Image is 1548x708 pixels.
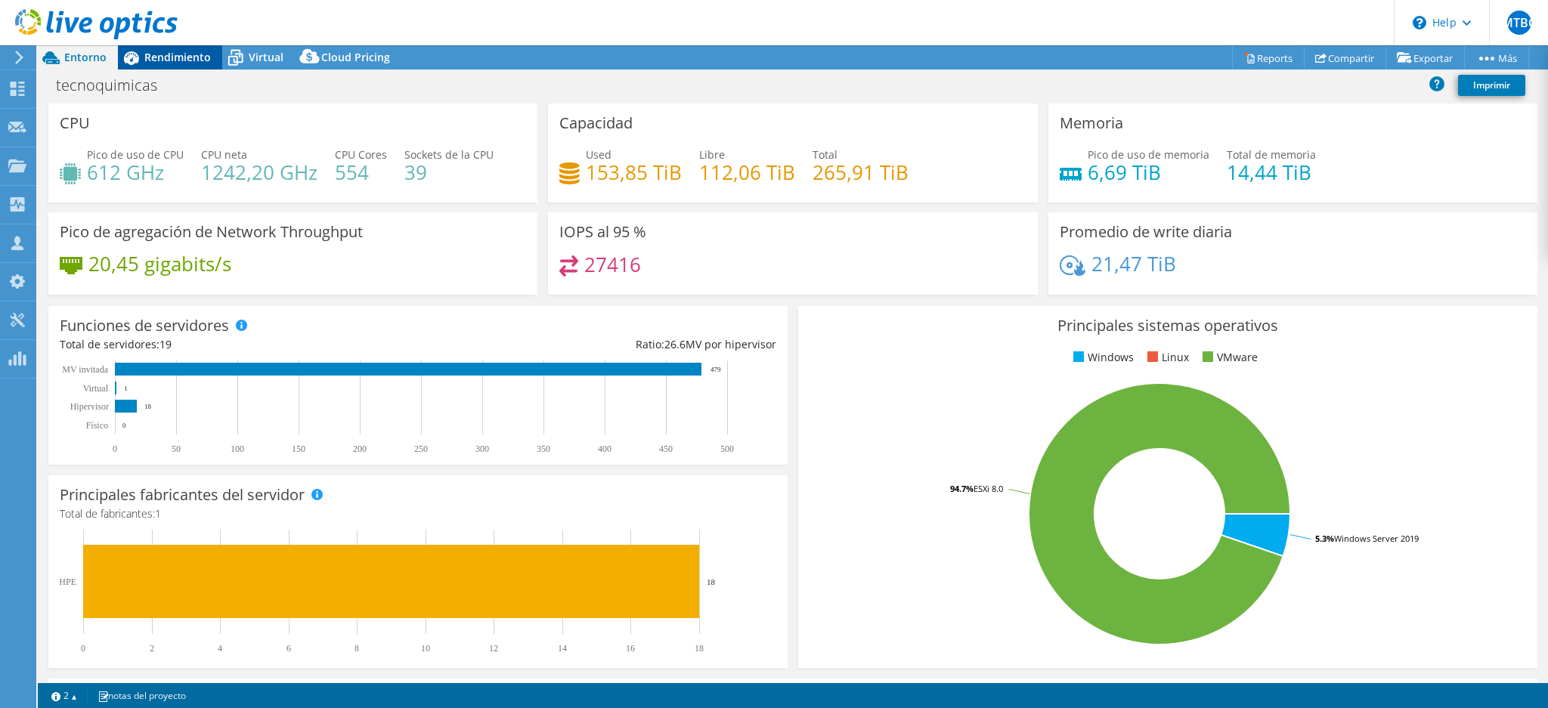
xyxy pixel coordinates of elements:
[813,164,909,181] h4: 265,91 TiB
[321,50,390,64] span: Cloud Pricing
[1304,46,1386,70] a: Compartir
[720,444,734,454] text: 500
[404,164,494,181] h4: 39
[584,256,641,273] h4: 27416
[699,147,725,162] span: Libre
[974,483,1003,494] tspan: ESXi 8.0
[60,336,418,353] div: Total de servidores:
[292,444,305,454] text: 150
[813,147,837,162] span: Total
[87,686,197,705] a: notas del proyecto
[87,147,184,162] span: Pico de uso de CPU
[1060,224,1232,240] h3: Promedio de write diaria
[122,422,126,429] text: 0
[150,643,154,654] text: 2
[695,643,704,654] text: 18
[586,147,611,162] span: Used
[421,643,430,654] text: 10
[558,643,567,654] text: 14
[86,420,108,431] tspan: Físico
[249,50,283,64] span: Virtual
[60,115,90,131] h3: CPU
[335,164,387,181] h4: 554
[537,444,550,454] text: 350
[559,115,633,131] h3: Capacidad
[1060,115,1123,131] h3: Memoria
[475,444,489,454] text: 300
[144,50,211,64] span: Rendimiento
[354,643,359,654] text: 8
[707,577,716,586] text: 18
[626,643,635,654] text: 16
[559,224,646,240] h3: IOPS al 95 %
[1227,147,1316,162] span: Total de memoria
[1088,147,1209,162] span: Pico de uso de memoria
[113,444,117,454] text: 0
[87,164,184,181] h4: 612 GHz
[41,686,88,705] a: 2
[201,147,247,162] span: CPU neta
[810,317,1526,334] h3: Principales sistemas operativos
[335,147,387,162] span: CPU Cores
[659,444,673,454] text: 450
[83,383,109,394] text: Virtual
[81,643,85,654] text: 0
[664,337,686,351] span: 26.6
[418,336,776,353] div: Ratio: MV por hipervisor
[159,337,172,351] span: 19
[172,444,181,454] text: 50
[1227,164,1316,181] h4: 14,44 TiB
[1458,75,1525,96] a: Imprimir
[404,147,494,162] span: Sockets de la CPU
[699,164,795,181] h4: 112,06 TiB
[586,164,682,181] h4: 153,85 TiB
[1464,46,1529,70] a: Más
[711,366,721,373] text: 479
[155,506,161,521] span: 1
[88,255,231,272] h4: 20,45 gigabits/s
[353,444,367,454] text: 200
[60,487,305,503] h3: Principales fabricantes del servidor
[231,444,244,454] text: 100
[218,643,222,654] text: 4
[1413,16,1426,29] svg: \n
[1334,533,1419,544] tspan: Windows Server 2019
[1507,11,1531,35] span: MTBC
[489,643,498,654] text: 12
[144,403,152,410] text: 18
[60,505,776,522] h4: Total de fabricantes:
[64,50,107,64] span: Entorno
[414,444,428,454] text: 250
[598,444,611,454] text: 400
[59,577,76,587] text: HPE
[124,385,128,392] text: 1
[1385,46,1465,70] a: Exportar
[1070,349,1134,366] li: Windows
[1091,255,1176,272] h4: 21,47 TiB
[60,224,363,240] h3: Pico de agregación de Network Throughput
[286,643,291,654] text: 6
[60,317,229,334] h3: Funciones de servidores
[201,164,317,181] h4: 1242,20 GHz
[950,483,974,494] tspan: 94.7%
[49,77,181,94] h1: tecnoquimicas
[1199,349,1258,366] li: VMware
[1144,349,1189,366] li: Linux
[1088,164,1209,181] h4: 6,69 TiB
[1232,46,1305,70] a: Reports
[62,364,108,375] text: MV invitada
[70,401,109,412] text: Hipervisor
[1315,533,1334,544] tspan: 5.3%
